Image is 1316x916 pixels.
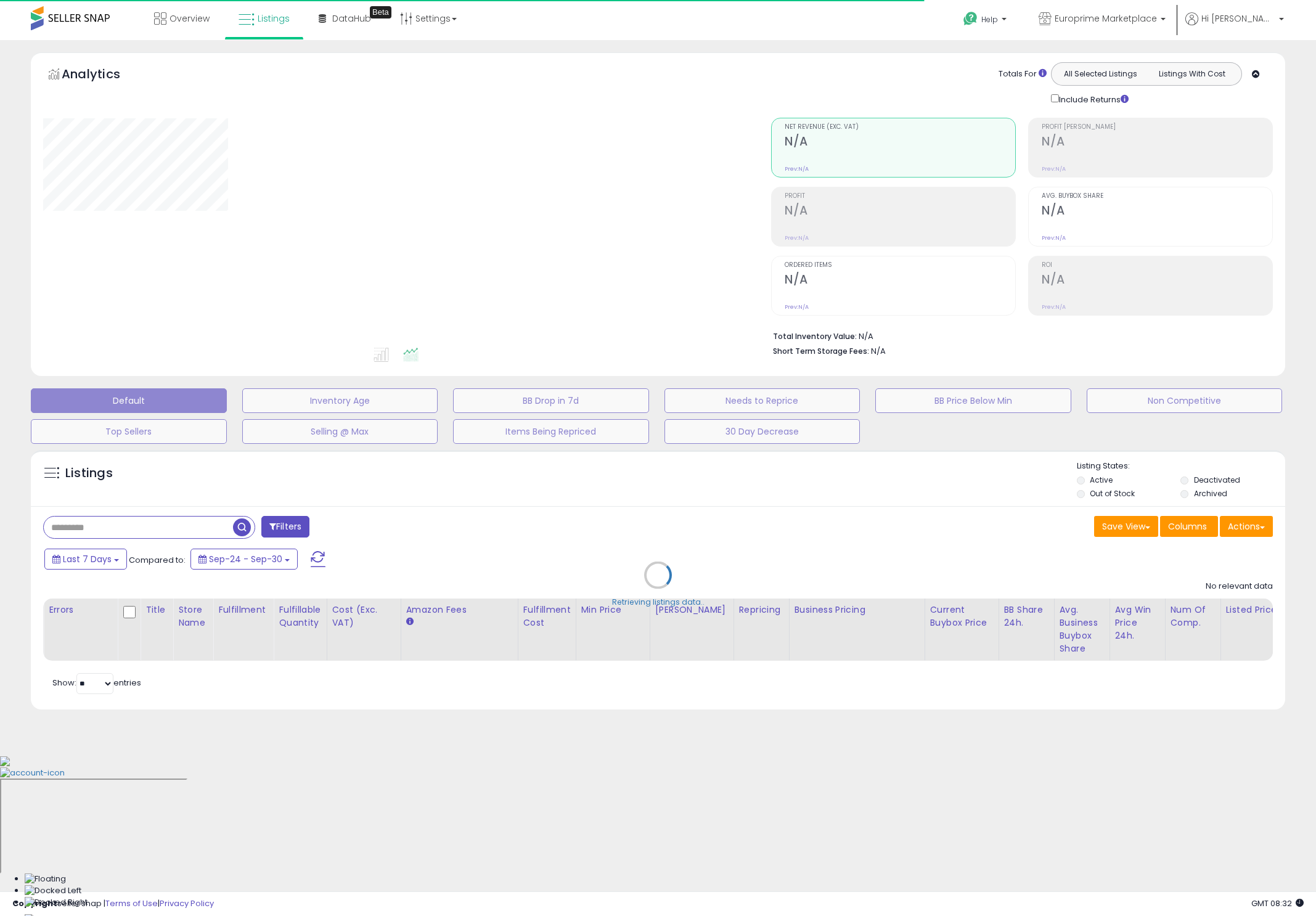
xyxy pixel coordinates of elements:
[785,303,809,311] small: Prev: N/A
[453,419,649,444] button: Items Being Repriced
[871,345,886,357] span: N/A
[370,6,391,18] div: Tooltip anchor
[1042,124,1272,131] span: Profit [PERSON_NAME]
[31,419,227,444] button: Top Sellers
[785,234,809,242] small: Prev: N/A
[1055,66,1146,82] button: All Selected Listings
[1042,193,1272,200] span: Avg. Buybox Share
[773,328,1264,343] li: N/A
[242,388,438,413] button: Inventory Age
[62,65,144,86] h5: Analytics
[612,597,705,608] div: Retrieving listings data..
[875,388,1071,413] button: BB Price Below Min
[785,203,1015,220] h2: N/A
[785,165,809,173] small: Prev: N/A
[963,11,978,27] i: Get Help
[1042,303,1066,311] small: Prev: N/A
[258,12,290,25] span: Listings
[1185,12,1284,40] a: Hi [PERSON_NAME]
[25,897,88,909] img: Docked Right
[999,68,1047,80] div: Totals For
[664,419,860,444] button: 30 Day Decrease
[773,331,857,341] b: Total Inventory Value:
[773,346,869,356] b: Short Term Storage Fees:
[954,2,1019,40] a: Help
[170,12,210,25] span: Overview
[1201,12,1275,25] span: Hi [PERSON_NAME]
[785,262,1015,269] span: Ordered Items
[1042,134,1272,151] h2: N/A
[453,388,649,413] button: BB Drop in 7d
[785,134,1015,151] h2: N/A
[1087,388,1283,413] button: Non Competitive
[1042,234,1066,242] small: Prev: N/A
[332,12,371,25] span: DataHub
[1042,203,1272,220] h2: N/A
[981,14,998,25] span: Help
[1146,66,1238,82] button: Listings With Cost
[25,885,81,897] img: Docked Left
[785,193,1015,200] span: Profit
[1042,92,1143,105] div: Include Returns
[1042,272,1272,289] h2: N/A
[25,873,66,885] img: Floating
[785,124,1015,131] span: Net Revenue (Exc. VAT)
[1055,12,1157,25] span: Europrime Marketplace
[242,419,438,444] button: Selling @ Max
[1042,165,1066,173] small: Prev: N/A
[664,388,860,413] button: Needs to Reprice
[785,272,1015,289] h2: N/A
[1042,262,1272,269] span: ROI
[31,388,227,413] button: Default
